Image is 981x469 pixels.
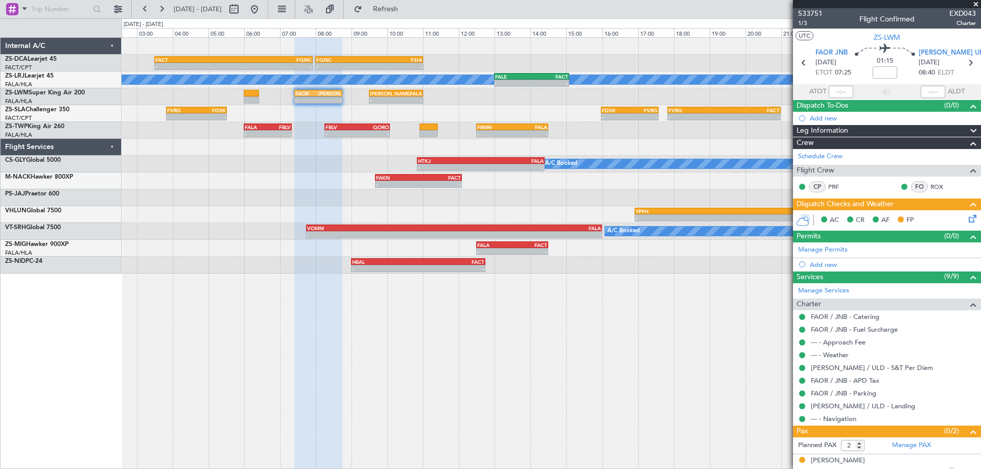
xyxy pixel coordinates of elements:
div: A/C Booked [608,224,640,239]
div: [PERSON_NAME] [811,456,865,466]
div: FO [911,181,928,192]
span: (0/0) [944,100,959,111]
span: Crew [797,137,814,149]
span: 01:15 [877,56,893,66]
div: FBLV [268,124,291,130]
span: AC [830,215,839,226]
div: 15:00 [566,28,602,37]
div: FQNC [316,57,369,63]
div: - [376,181,418,187]
div: 10:00 [387,28,423,37]
div: FAOR [295,90,318,96]
div: A/C Booked [545,156,577,171]
div: - [512,131,547,137]
span: EXD043 [949,8,976,19]
div: FACT [724,107,780,113]
div: - [268,131,291,137]
div: [PERSON_NAME] [370,90,396,96]
div: FALA [454,225,601,231]
button: UTC [796,31,813,40]
span: 533751 [798,8,823,19]
div: - [454,232,601,238]
span: Services [797,271,823,283]
span: ETOT [815,68,832,78]
a: Schedule Crew [798,152,843,162]
div: 07:00 [280,28,316,37]
span: ZS-NID [5,258,26,264]
div: - [325,131,357,137]
span: Refresh [364,6,407,13]
div: YPPH [636,208,844,214]
div: HTKJ [418,158,481,164]
div: - [307,232,454,238]
div: 13:00 [495,28,530,37]
input: --:-- [829,86,853,98]
span: ZS-SLA [5,107,26,113]
a: ROX [930,182,953,191]
span: (9/9) [944,271,959,282]
a: VHLUNGlobal 7500 [5,208,61,214]
div: 20:00 [745,28,781,37]
div: 19:00 [710,28,745,37]
div: 18:00 [674,28,710,37]
div: - [495,80,531,86]
span: Leg Information [797,125,848,137]
span: ZS-LWM [5,90,29,96]
a: FAOR / JNB - Catering [811,312,879,321]
span: PS-JAJ [5,191,25,197]
div: - [167,114,196,120]
div: 11:00 [423,28,459,37]
span: ZS-LRJ [5,73,25,79]
div: - [245,131,268,137]
a: FALA/HLA [5,97,32,105]
div: FDSK [196,107,225,113]
div: 16:00 [602,28,638,37]
a: PS-JAJPraetor 600 [5,191,59,197]
a: ZS-NIDPC-24 [5,258,42,264]
span: Flight Crew [797,165,834,177]
div: - [418,265,485,271]
span: 1/3 [798,19,823,28]
span: M-NACK [5,174,31,180]
div: 14:00 [530,28,566,37]
div: FALA [245,124,268,130]
a: ZS-LRJLearjet 45 [5,73,54,79]
a: [PERSON_NAME] / ULD - Landing [811,402,915,410]
div: - [370,97,396,103]
span: CR [856,215,865,226]
a: [PERSON_NAME] / ULD - S&T Per Diem [811,363,933,372]
a: FAOR / JNB - Parking [811,389,876,398]
div: FVRG [630,107,658,113]
a: VT-SRHGlobal 7500 [5,225,61,231]
div: - [668,114,724,120]
span: 08:40 [919,68,935,78]
div: - [532,80,568,86]
a: ZS-SLAChallenger 350 [5,107,69,113]
div: - [418,164,481,170]
div: - [318,97,341,103]
a: --- - Navigation [811,414,856,423]
span: [DATE] [919,58,940,68]
a: FACT/CPT [5,114,32,122]
div: FBLV [325,124,357,130]
button: Refresh [349,1,410,17]
div: [DATE] - [DATE] [124,20,163,29]
div: FQNC [233,57,312,63]
span: Pax [797,426,808,437]
div: FVRG [167,107,196,113]
span: ZS-LWM [874,32,900,43]
div: 08:00 [316,28,352,37]
div: Add new [810,114,976,122]
div: - [295,97,318,103]
div: - [481,164,544,170]
div: CP [809,181,826,192]
div: FAKN [376,175,418,181]
div: FBMN [477,124,512,130]
a: --- - Weather [811,351,849,359]
div: 05:00 [208,28,244,37]
a: FALA/HLA [5,81,32,88]
div: FALA [481,158,544,164]
span: FP [906,215,914,226]
span: ZS-TWP [5,124,28,130]
span: AF [881,215,890,226]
